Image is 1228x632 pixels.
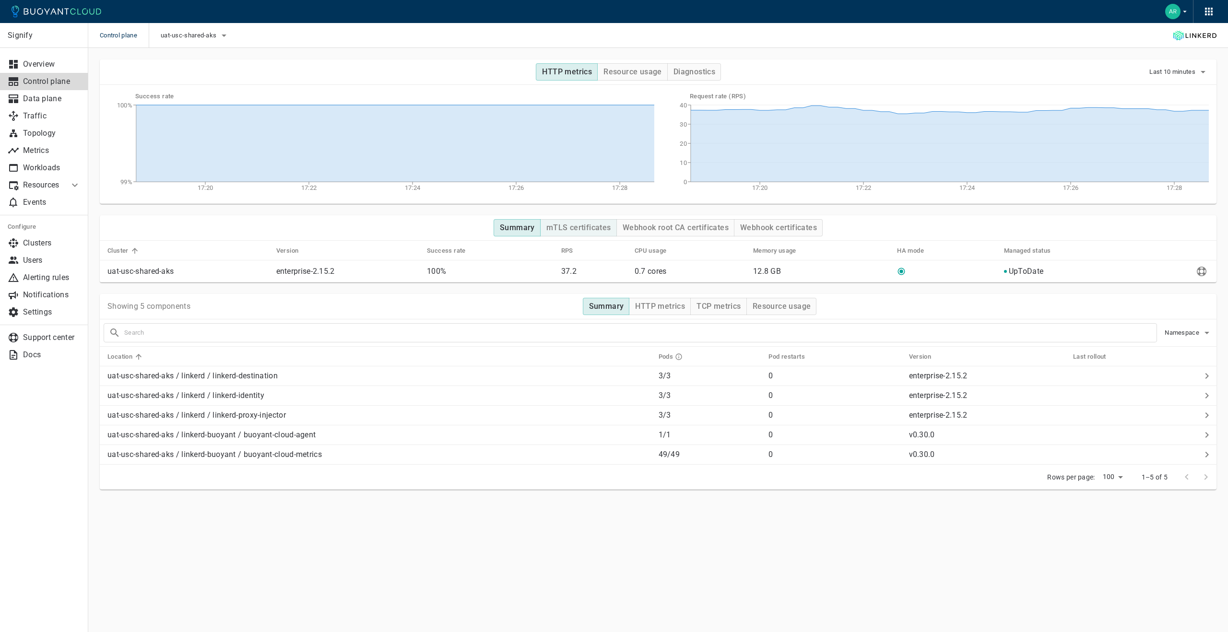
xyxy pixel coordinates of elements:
[23,111,81,121] p: Traffic
[536,63,598,81] button: HTTP metrics
[301,184,317,191] tspan: 17:22
[1047,472,1095,482] p: Rows per page:
[909,353,932,361] h5: Version
[1167,184,1182,191] tspan: 17:28
[659,410,761,420] p: 3 / 3
[8,223,81,231] h5: Configure
[23,198,81,207] p: Events
[198,184,213,191] tspan: 17:20
[629,298,691,315] button: HTTP metrics
[23,333,81,342] p: Support center
[23,238,81,248] p: Clusters
[1073,352,1119,361] span: Last rollout
[107,410,651,420] p: uat-usc-shared-aks / linkerd / linkerd-proxy-injector
[276,267,335,276] p: enterprise-2.15.2
[768,371,901,381] p: 0
[23,180,61,190] p: Resources
[161,28,230,43] button: uat-usc-shared-aks
[1142,472,1168,482] p: 1–5 of 5
[427,267,554,276] p: 100%
[684,178,687,186] tspan: 0
[680,159,687,166] tspan: 10
[909,391,968,400] p: enterprise-2.15.2
[107,267,269,276] p: uat-usc-shared-aks
[1009,267,1043,276] p: UpToDate
[635,267,745,276] p: 0.7 cores
[623,223,729,233] h4: Webhook root CA certificates
[752,184,768,191] tspan: 17:20
[909,410,968,420] p: enterprise-2.15.2
[1004,246,1063,255] span: Managed status
[8,31,80,40] p: Signify
[1165,329,1201,337] span: Namespace
[23,273,81,282] p: Alerting rules
[117,102,132,109] tspan: 100%
[561,247,573,255] h5: RPS
[23,256,81,265] p: Users
[405,184,421,191] tspan: 17:24
[107,391,651,400] p: uat-usc-shared-aks / linkerd / linkerd-identity
[659,352,696,361] span: Pods
[909,430,935,439] p: v0.30.0
[107,302,190,311] p: Showing 5 components
[659,450,761,459] p: 49 / 49
[909,352,944,361] span: Version
[635,246,679,255] span: CPU usage
[753,302,811,311] h4: Resource usage
[1165,326,1213,340] button: Namespace
[107,352,145,361] span: Location
[23,77,81,86] p: Control plane
[1063,184,1079,191] tspan: 17:26
[768,450,901,459] p: 0
[107,371,651,381] p: uat-usc-shared-aks / linkerd / linkerd-destination
[107,353,132,361] h5: Location
[561,246,586,255] span: RPS
[500,223,535,233] h4: Summary
[959,184,975,191] tspan: 17:24
[120,178,132,186] tspan: 99%
[561,267,627,276] p: 37.2
[635,247,667,255] h5: CPU usage
[23,146,81,155] p: Metrics
[276,247,299,255] h5: Version
[768,410,901,420] p: 0
[734,219,823,236] button: Webhook certificates
[768,391,901,400] p: 0
[680,140,687,147] tspan: 20
[680,121,687,128] tspan: 30
[909,450,935,459] p: v0.30.0
[856,184,872,191] tspan: 17:22
[1149,68,1197,76] span: Last 10 minutes
[23,59,81,69] p: Overview
[690,298,746,315] button: TCP metrics
[23,290,81,300] p: Notifications
[107,246,141,255] span: Cluster
[23,307,81,317] p: Settings
[427,246,478,255] span: Success rate
[546,223,611,233] h4: mTLS certificates
[276,246,311,255] span: Version
[659,430,761,440] p: 1 / 1
[753,267,889,276] p: 12.8 GB
[589,302,624,311] h4: Summary
[161,32,218,39] span: uat-usc-shared-aks
[897,246,936,255] span: HA mode
[542,67,592,77] h4: HTTP metrics
[675,353,683,361] svg: Running pods in current release / Expected pods
[1149,65,1209,79] button: Last 10 minutes
[768,353,805,361] h5: Pod restarts
[673,67,715,77] h4: Diagnostics
[616,219,734,236] button: Webhook root CA certificates
[124,326,1157,339] input: Search
[135,93,654,100] h5: Success rate
[659,391,761,400] p: 3 / 3
[897,247,924,255] h5: HA mode
[23,129,81,138] p: Topology
[107,430,651,440] p: uat-usc-shared-aks / linkerd-buoyant / buoyant-cloud-agent
[508,184,524,191] tspan: 17:26
[667,63,721,81] button: Diagnostics
[612,184,628,191] tspan: 17:28
[107,450,651,459] p: uat-usc-shared-aks / linkerd-buoyant / buoyant-cloud-metrics
[427,247,466,255] h5: Success rate
[23,163,81,173] p: Workloads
